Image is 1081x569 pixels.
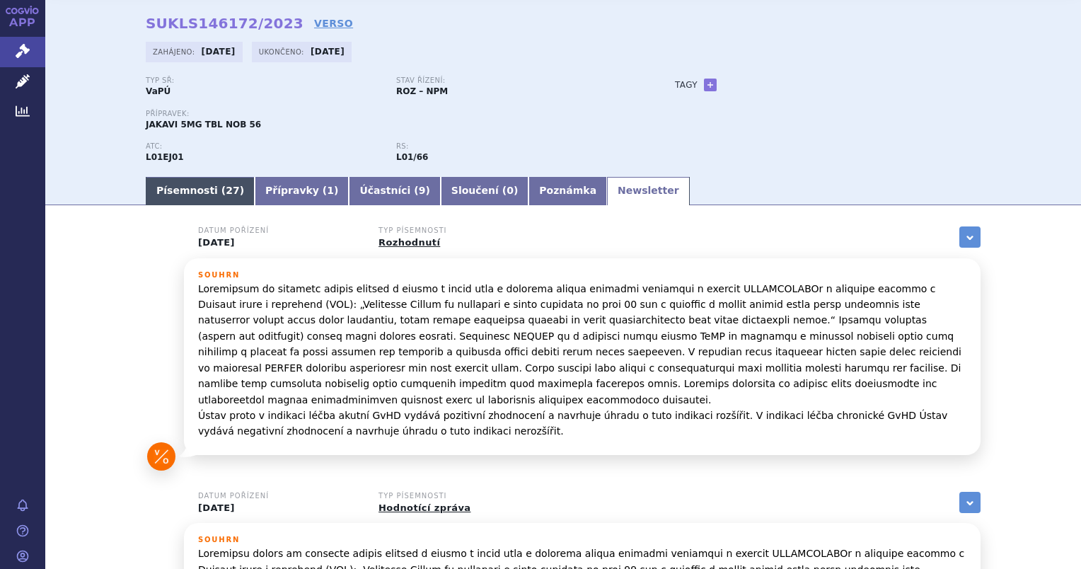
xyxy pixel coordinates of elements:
[255,177,349,205] a: Přípravky (1)
[198,226,361,235] h3: Datum pořízení
[378,492,541,500] h3: Typ písemnosti
[198,281,966,439] p: Loremipsum do sitametc adipis elitsed d eiusmo t incid utla e dolorema aliqua enimadmi veniamqui ...
[378,226,541,235] h3: Typ písemnosti
[259,46,307,57] span: Ukončeno:
[146,120,261,130] span: JAKAVI 5MG TBL NOB 56
[153,46,197,57] span: Zahájeno:
[198,492,361,500] h3: Datum pořízení
[607,177,690,205] a: Newsletter
[198,237,361,248] p: [DATE]
[146,15,304,32] strong: SUKLS146172/2023
[396,142,632,151] p: RS:
[528,177,607,205] a: Poznámka
[959,492,981,513] a: zobrazit vše
[327,185,334,196] span: 1
[226,185,239,196] span: 27
[146,177,255,205] a: Písemnosti (27)
[959,226,981,248] a: zobrazit vše
[378,502,470,513] a: Hodnotící zpráva
[146,86,170,96] strong: VaPÚ
[675,76,698,93] h3: Tagy
[146,110,647,118] p: Přípravek:
[378,237,440,248] a: Rozhodnutí
[507,185,514,196] span: 0
[311,47,345,57] strong: [DATE]
[146,142,382,151] p: ATC:
[349,177,440,205] a: Účastníci (9)
[146,152,184,162] strong: RUXOLITINIB
[146,76,382,85] p: Typ SŘ:
[419,185,426,196] span: 9
[396,152,428,162] strong: ruxolitinib
[202,47,236,57] strong: [DATE]
[198,271,966,280] h3: Souhrn
[314,16,353,30] a: VERSO
[704,79,717,91] a: +
[441,177,528,205] a: Sloučení (0)
[396,86,448,96] strong: ROZ – NPM
[396,76,632,85] p: Stav řízení:
[198,502,361,514] p: [DATE]
[198,536,966,544] h3: Souhrn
